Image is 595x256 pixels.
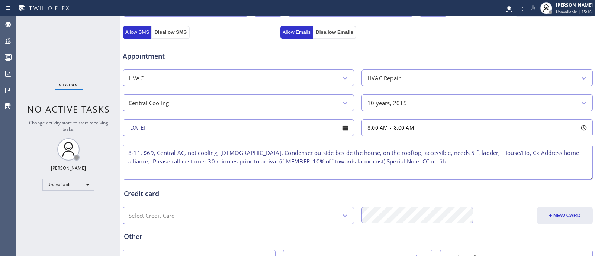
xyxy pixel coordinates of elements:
[367,124,388,131] span: 8:00 AM
[123,51,279,61] span: Appointment
[390,124,392,131] span: -
[129,74,144,82] div: HVAC
[367,98,407,107] div: 10 years, 2015
[528,3,538,13] button: Mute
[129,98,169,107] div: Central Cooling
[537,207,593,224] button: + NEW CARD
[280,26,313,39] button: Allow Emails
[51,165,86,171] div: [PERSON_NAME]
[313,26,356,39] button: Disallow Emails
[59,82,78,87] span: Status
[123,145,593,180] textarea: 8-11, $69, Central AC, not cooling, [DEMOGRAPHIC_DATA], Condenser outside beside the house, on th...
[367,74,401,82] div: HVAC Repair
[124,189,592,199] div: Credit card
[556,2,593,8] div: [PERSON_NAME]
[129,211,175,220] div: Select Credit Card
[151,26,190,39] button: Disallow SMS
[124,231,592,242] div: Other
[42,179,94,191] div: Unavailable
[29,120,108,132] span: Change activity state to start receiving tasks.
[556,9,592,14] span: Unavailable | 15:16
[27,103,110,115] span: No active tasks
[123,26,151,39] button: Allow SMS
[123,119,354,136] input: - choose date -
[394,124,414,131] span: 8:00 AM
